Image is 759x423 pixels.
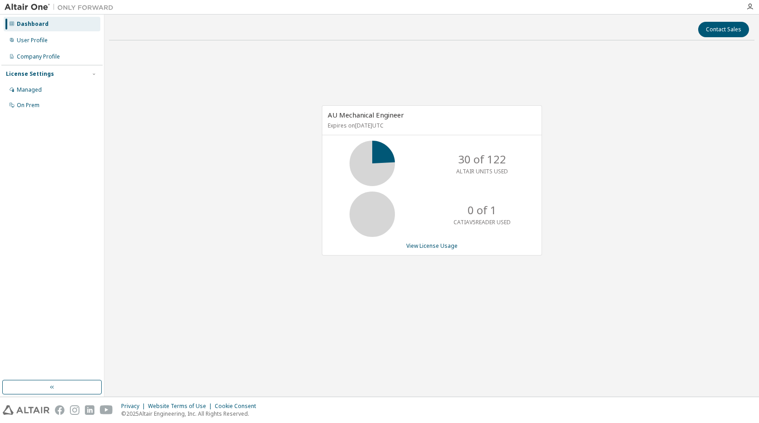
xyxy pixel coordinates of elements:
img: Altair One [5,3,118,12]
div: On Prem [17,102,39,109]
p: Expires on [DATE] UTC [328,122,534,129]
div: Company Profile [17,53,60,60]
button: Contact Sales [698,22,749,37]
div: Website Terms of Use [148,403,215,410]
img: altair_logo.svg [3,405,49,415]
div: Managed [17,86,42,93]
p: 0 of 1 [468,202,497,218]
div: Privacy [121,403,148,410]
img: facebook.svg [55,405,64,415]
p: CATIAV5READER USED [453,218,511,226]
img: linkedin.svg [85,405,94,415]
div: License Settings [6,70,54,78]
p: 30 of 122 [458,152,506,167]
p: © 2025 Altair Engineering, Inc. All Rights Reserved. [121,410,261,418]
div: Dashboard [17,20,49,28]
div: Cookie Consent [215,403,261,410]
a: View License Usage [406,242,458,250]
div: User Profile [17,37,48,44]
img: youtube.svg [100,405,113,415]
span: AU Mechanical Engineer [328,110,404,119]
img: instagram.svg [70,405,79,415]
p: ALTAIR UNITS USED [456,167,508,175]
